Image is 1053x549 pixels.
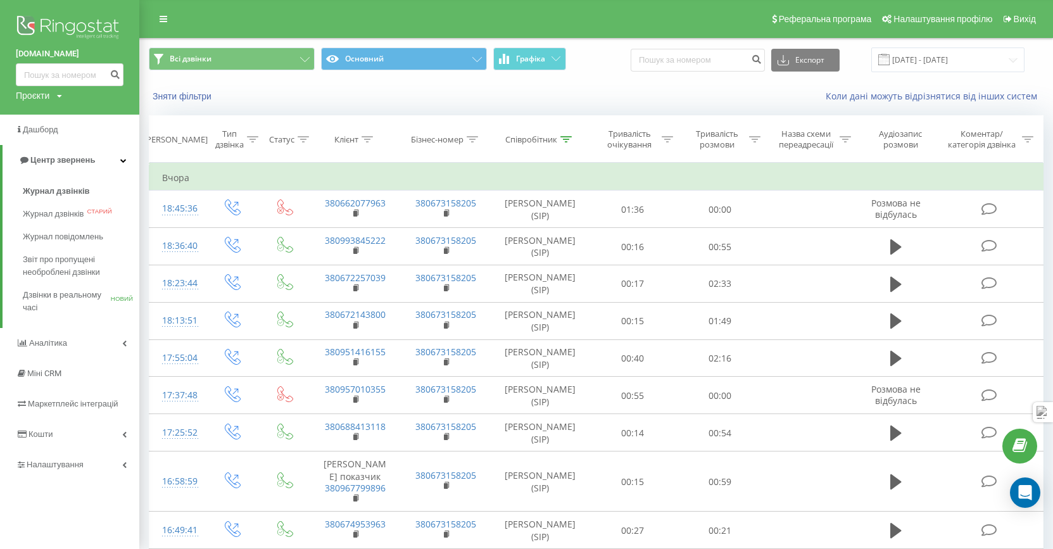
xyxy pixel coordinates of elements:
[415,346,476,358] a: 380673158205
[29,338,67,348] font: Аналітика
[162,524,198,536] font: 16:49:41
[325,234,386,246] a: 380993845222
[696,128,738,150] font: Тривалість розмови
[621,476,644,488] font: 00:15
[493,47,566,70] button: Графіка
[325,346,386,358] a: 380951416155
[505,197,576,222] font: [PERSON_NAME] (SIP)
[1014,14,1036,24] font: Вихід
[325,383,386,395] a: 380957010355
[1010,477,1040,508] div: Open Intercom Messenger
[16,47,123,60] a: [DOMAIN_NAME]
[505,420,576,445] font: [PERSON_NAME] (SIP)
[415,383,476,395] font: 380673158205
[505,346,576,370] font: [PERSON_NAME] (SIP)
[709,524,731,536] font: 00:21
[162,172,189,184] font: Вчора
[621,352,644,364] font: 00:40
[415,308,476,320] a: 380673158205
[779,14,872,24] font: Реферальна програма
[162,239,198,251] font: 18:36:40
[325,197,386,209] font: 380662077963
[709,203,731,215] font: 00:00
[23,203,139,225] a: Журнал дзвінківСТАРИЙ
[779,128,833,150] font: Назва схеми переадресації
[16,13,123,44] img: Логотип Ringostat
[162,202,198,214] font: 18:45:36
[411,134,463,145] font: Бізнес-номер
[709,315,731,327] font: 01:49
[23,284,139,319] a: Дзвінки в реальному часіНОВИЙ
[709,476,731,488] font: 00:59
[170,53,211,64] font: Всі дзвінки
[505,518,576,543] font: [PERSON_NAME] (SIP)
[621,278,644,290] font: 00:17
[23,255,100,277] font: Звіт про пропущені необроблені дзвінки
[27,369,61,378] font: Міні CRM
[23,232,103,241] font: Журнал повідомлень
[325,518,386,530] a: 380674953963
[334,134,358,145] font: Клієнт
[3,145,139,175] a: Центр звернень
[23,186,90,196] font: Журнал дзвінків
[325,308,386,320] a: 380672143800
[162,351,198,363] font: 17:55:04
[23,290,101,312] font: Дзвінки в реальному часі
[30,155,95,165] font: Центр звернень
[505,272,576,296] font: [PERSON_NAME] (SIP)
[771,49,840,72] button: Експорт
[325,420,386,432] a: 380688413118
[215,128,244,150] font: Тип дзвінка
[162,426,198,438] font: 17:25:52
[28,429,53,439] font: Кошти
[415,420,476,432] a: 380673158205
[505,234,576,259] font: [PERSON_NAME] (SIP)
[16,91,49,101] font: Проєкти
[871,383,921,407] font: Розмова не відбулась
[111,295,133,302] font: НОВИЙ
[505,469,576,494] font: [PERSON_NAME] (SIP)
[23,225,139,248] a: Журнал повідомлень
[144,134,208,145] font: [PERSON_NAME]
[23,248,139,284] a: Звіт про пропущені необроблені дзвінки
[23,209,84,218] font: Журнал дзвінків
[162,389,198,401] font: 17:37:48
[153,91,211,101] font: Зняти фільтри
[415,518,476,530] font: 380673158205
[325,272,386,284] a: 380672257039
[415,272,476,284] a: 380673158205
[162,475,198,487] font: 16:58:59
[826,90,1037,102] font: Коли дані можуть відрізнятися від інших систем
[16,63,123,86] input: Пошук за номером
[893,14,992,24] font: Налаштування профілю
[23,180,139,203] a: Журнал дзвінків
[324,458,386,483] font: [PERSON_NAME] показчик
[415,469,476,481] a: 380673158205
[149,47,315,70] button: Всі дзвінки
[621,315,644,327] font: 00:15
[709,241,731,253] font: 00:55
[631,49,765,72] input: Пошук за номером
[826,90,1044,102] a: Коли дані можуть відрізнятися від інших систем
[415,234,476,246] a: 380673158205
[505,383,576,408] font: [PERSON_NAME] (SIP)
[505,134,557,145] font: Співробітник
[621,524,644,536] font: 00:27
[621,203,644,215] font: 01:36
[709,278,731,290] font: 02:33
[325,482,386,494] a: 380967799896
[516,53,545,64] font: Графіка
[269,134,294,145] font: Статус
[23,125,58,134] font: Дашборд
[871,197,921,220] font: Розмова не відбулась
